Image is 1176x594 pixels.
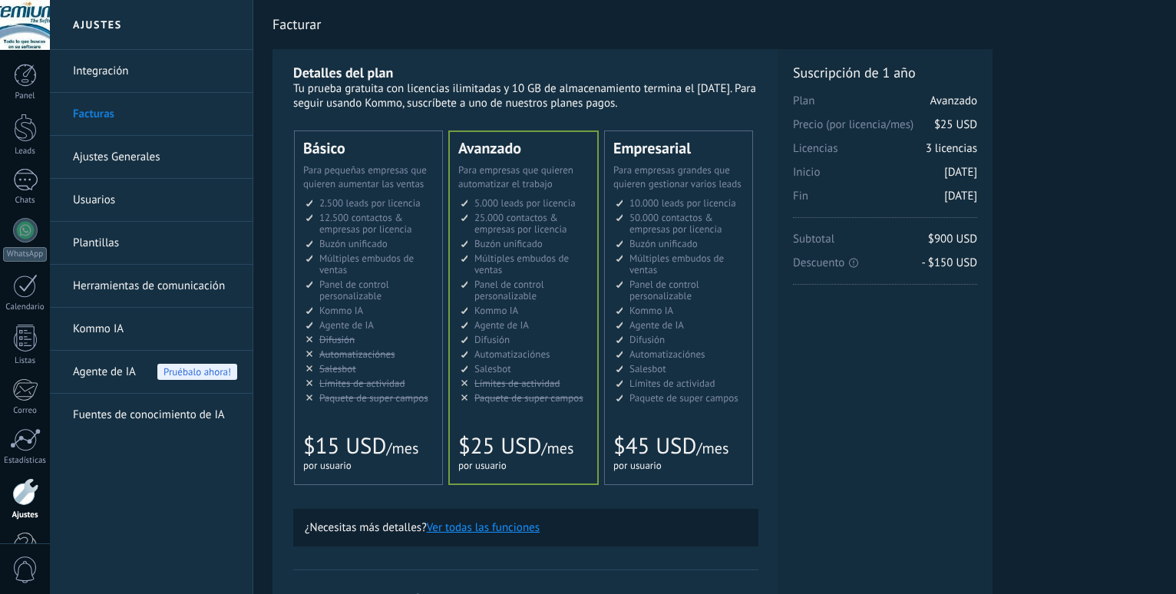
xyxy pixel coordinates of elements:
[458,431,541,460] span: $25 USD
[50,179,253,222] li: Usuarios
[3,147,48,157] div: Leads
[474,318,529,332] span: Agente de IA
[944,189,977,203] span: [DATE]
[458,163,573,190] span: Para empresas que quieren automatizar el trabajo
[928,232,977,246] span: $900 USD
[793,117,977,141] span: Precio (por licencia/mes)
[793,189,977,213] span: Fin
[319,278,389,302] span: Panel de control personalizable
[50,394,253,436] li: Fuentes de conocimiento de IA
[793,256,977,270] span: Descuento
[427,520,540,535] button: Ver todas las funciones
[50,308,253,351] li: Kommo IA
[73,179,237,222] a: Usuarios
[293,81,758,111] div: Tu prueba gratuita con licencias ilimitadas y 10 GB de almacenamiento termina el [DATE]. Para seg...
[319,391,428,404] span: Paquete de super campos
[474,348,550,361] span: Automatizaciónes
[319,318,374,332] span: Agente de IA
[922,256,977,270] span: - $150 USD
[474,211,567,236] span: 25.000 contactos & empresas por licencia
[629,348,705,361] span: Automatizaciónes
[629,304,673,317] span: Kommo IA
[926,141,977,156] span: 3 licencias
[293,64,393,81] b: Detalles del plan
[3,510,48,520] div: Ajustes
[3,406,48,416] div: Correo
[50,351,253,394] li: Agente de IA
[50,222,253,265] li: Plantillas
[73,308,237,351] a: Kommo IA
[3,356,48,366] div: Listas
[50,50,253,93] li: Integración
[305,520,747,535] p: ¿Necesitas más detalles?
[613,140,744,156] div: Empresarial
[319,333,355,346] span: Difusión
[944,165,977,180] span: [DATE]
[613,431,696,460] span: $45 USD
[474,391,583,404] span: Paquete de super campos
[629,391,738,404] span: Paquete de super campos
[73,93,237,136] a: Facturas
[319,377,405,390] span: Límites de actividad
[319,196,421,210] span: 2.500 leads por licencia
[474,362,511,375] span: Salesbot
[629,237,698,250] span: Buzón unificado
[458,140,589,156] div: Avanzado
[930,94,977,108] span: Avanzado
[629,278,699,302] span: Panel de control personalizable
[541,438,573,458] span: /mes
[613,459,662,472] span: por usuario
[934,117,977,132] span: $25 USD
[629,377,715,390] span: Límites de actividad
[793,141,977,165] span: Licencias
[474,377,560,390] span: Límites de actividad
[303,431,386,460] span: $15 USD
[629,362,666,375] span: Salesbot
[157,364,237,380] span: Pruébalo ahora!
[629,211,722,236] span: 50.000 contactos & empresas por licencia
[3,456,48,466] div: Estadísticas
[613,163,742,190] span: Para empresas grandes que quieren gestionar varios leads
[73,265,237,308] a: Herramientas de comunicación
[3,91,48,101] div: Panel
[474,333,510,346] span: Difusión
[50,265,253,308] li: Herramientas de comunicación
[3,247,47,262] div: WhatsApp
[319,362,356,375] span: Salesbot
[793,165,977,189] span: Inicio
[793,94,977,117] span: Plan
[73,222,237,265] a: Plantillas
[458,459,507,472] span: por usuario
[273,16,321,32] span: Facturar
[73,351,237,394] a: Agente de IA Pruébalo ahora!
[474,304,518,317] span: Kommo IA
[3,196,48,206] div: Chats
[474,278,544,302] span: Panel de control personalizable
[319,348,395,361] span: Automatizaciónes
[793,232,977,256] span: Subtotal
[319,252,414,276] span: Múltiples embudos de ventas
[73,394,237,437] a: Fuentes de conocimiento de IA
[474,252,569,276] span: Múltiples embudos de ventas
[73,351,136,394] span: Agente de IA
[386,438,418,458] span: /mes
[303,459,352,472] span: por usuario
[73,50,237,93] a: Integración
[629,252,724,276] span: Múltiples embudos de ventas
[696,438,728,458] span: /mes
[319,211,411,236] span: 12.500 contactos & empresas por licencia
[50,136,253,179] li: Ajustes Generales
[319,304,363,317] span: Kommo IA
[73,136,237,179] a: Ajustes Generales
[629,333,665,346] span: Difusión
[303,140,434,156] div: Básico
[50,93,253,136] li: Facturas
[303,163,427,190] span: Para pequeñas empresas que quieren aumentar las ventas
[319,237,388,250] span: Buzón unificado
[474,237,543,250] span: Buzón unificado
[629,318,684,332] span: Agente de IA
[793,64,977,81] span: Suscripción de 1 año
[3,302,48,312] div: Calendario
[474,196,576,210] span: 5.000 leads por licencia
[629,196,736,210] span: 10.000 leads por licencia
